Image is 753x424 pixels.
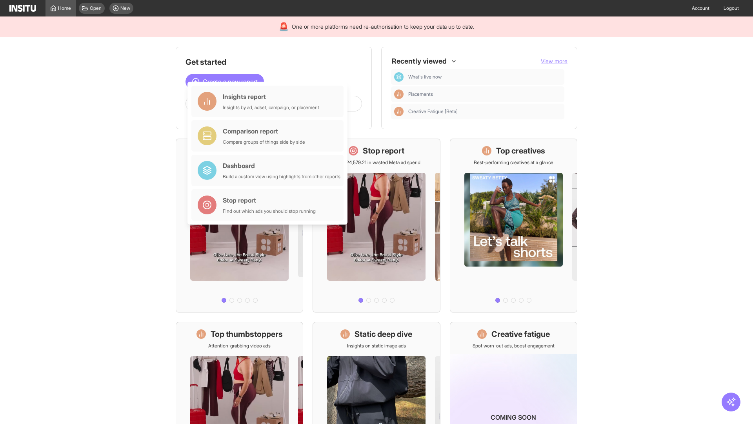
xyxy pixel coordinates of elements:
span: View more [541,58,567,64]
div: Comparison report [223,126,305,136]
span: Placements [408,91,561,97]
div: Insights [394,107,404,116]
h1: Get started [186,57,362,68]
span: Open [90,5,102,11]
span: New [120,5,130,11]
a: Top creativesBest-performing creatives at a glance [450,139,577,313]
h1: Stop report [363,145,404,156]
p: Attention-grabbing video ads [208,343,271,349]
div: Dashboard [394,72,404,82]
span: Placements [408,91,433,97]
div: Compare groups of things side by side [223,139,305,145]
p: Save £24,579.21 in wasted Meta ad spend [332,159,420,166]
div: Insights by ad, adset, campaign, or placement [223,104,319,111]
p: Best-performing creatives at a glance [474,159,553,166]
div: Find out which ads you should stop running [223,208,316,214]
span: Create a new report [203,77,258,86]
div: Build a custom view using highlights from other reports [223,174,340,180]
button: View more [541,57,567,65]
h1: Top creatives [496,145,545,156]
span: What's live now [408,74,561,80]
span: Creative Fatigue [Beta] [408,108,458,115]
div: Dashboard [223,161,340,170]
span: Home [58,5,71,11]
h1: Static deep dive [355,329,412,340]
div: Stop report [223,196,316,205]
p: Insights on static image ads [347,343,406,349]
div: 🚨 [279,21,289,32]
div: Insights [394,90,404,99]
button: Create a new report [186,74,264,90]
a: Stop reportSave £24,579.21 in wasted Meta ad spend [313,139,440,313]
h1: Top thumbstoppers [211,329,283,340]
div: Insights report [223,92,319,101]
a: What's live nowSee all active ads instantly [176,139,303,313]
span: What's live now [408,74,442,80]
span: One or more platforms need re-authorisation to keep your data up to date. [292,23,474,31]
span: Creative Fatigue [Beta] [408,108,561,115]
img: Logo [9,5,36,12]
